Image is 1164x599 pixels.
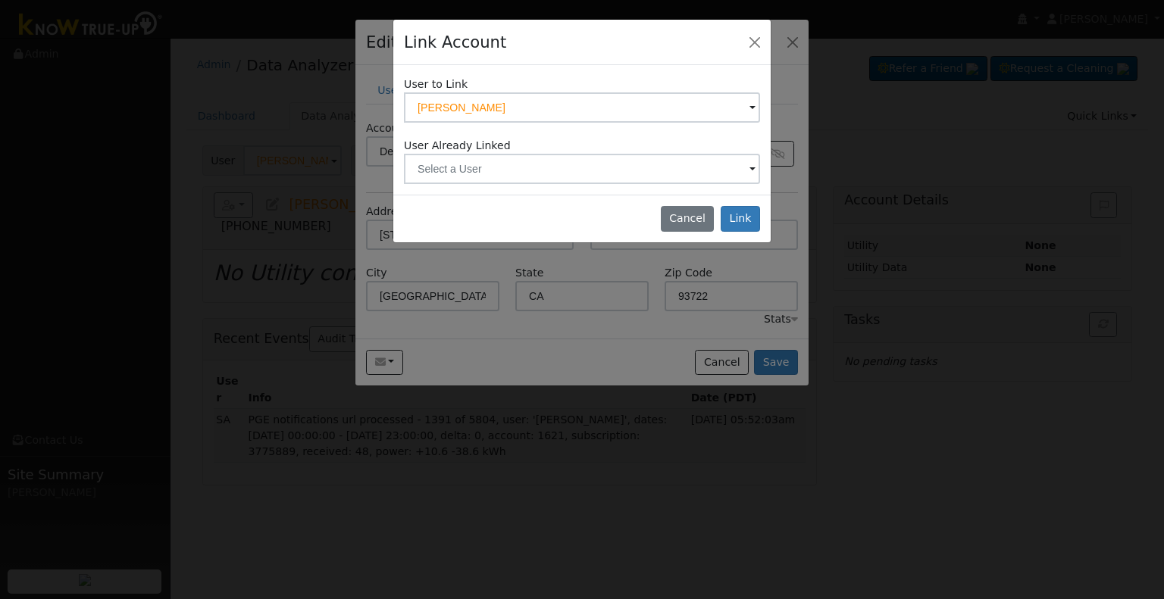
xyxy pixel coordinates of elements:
[404,76,468,92] label: User to Link
[721,206,760,232] button: Link
[404,92,760,123] input: Select a User
[404,154,760,184] input: Select a User
[404,138,511,154] label: User Already Linked
[661,206,715,232] button: Cancel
